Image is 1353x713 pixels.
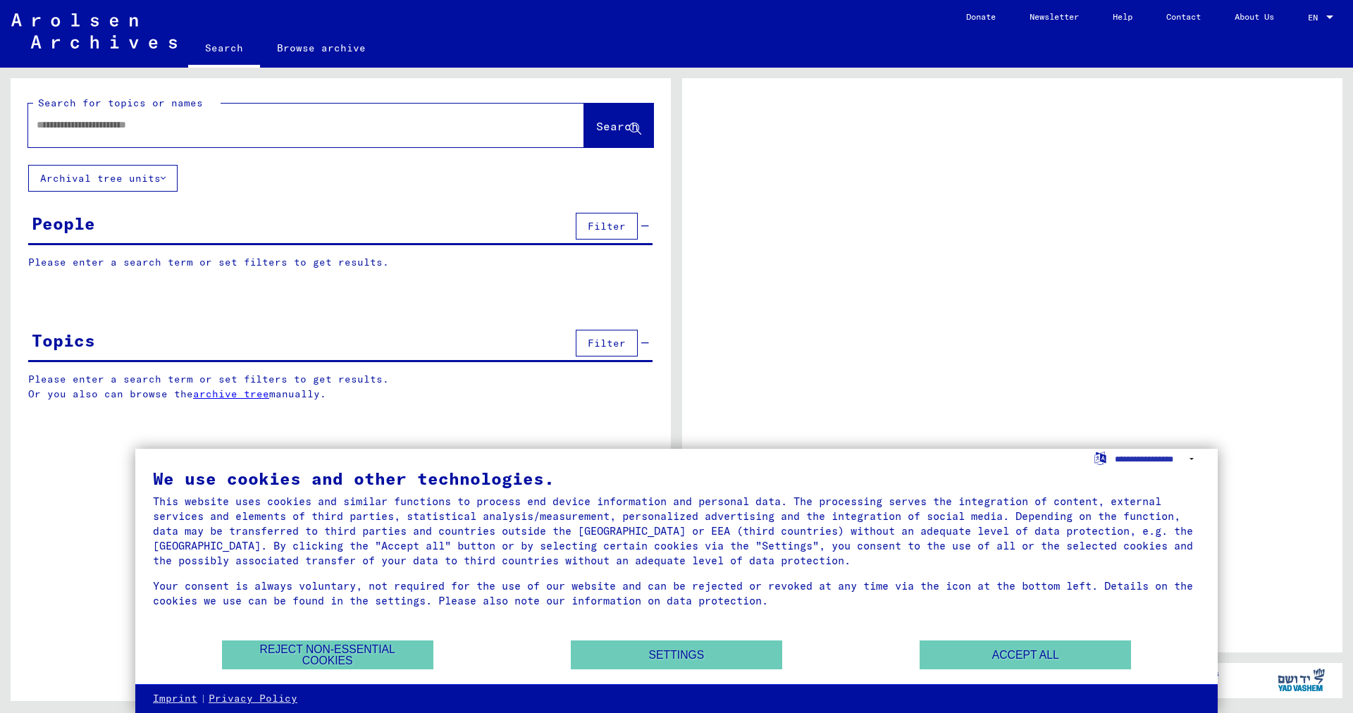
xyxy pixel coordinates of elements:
a: Search [188,31,260,68]
button: Reject non-essential cookies [222,640,433,669]
button: Accept all [920,640,1131,669]
span: Search [596,119,638,133]
p: Please enter a search term or set filters to get results. [28,255,653,270]
mat-label: Search for topics or names [38,97,203,109]
a: Browse archive [260,31,383,65]
a: Imprint [153,692,197,706]
button: Settings [571,640,782,669]
div: Your consent is always voluntary, not required for the use of our website and can be rejected or ... [153,578,1200,608]
a: Privacy Policy [209,692,297,706]
button: Filter [576,213,638,240]
img: yv_logo.png [1275,662,1328,697]
button: Filter [576,330,638,356]
img: Arolsen_neg.svg [11,13,177,49]
div: We use cookies and other technologies. [153,470,1200,487]
div: Topics [32,328,95,353]
p: Please enter a search term or set filters to get results. Or you also can browse the manually. [28,372,653,402]
span: Filter [588,337,626,349]
span: Filter [588,220,626,232]
div: People [32,211,95,236]
div: This website uses cookies and similar functions to process end device information and personal da... [153,494,1200,568]
button: Archival tree units [28,165,178,192]
span: EN [1308,13,1323,23]
a: archive tree [193,387,269,400]
button: Search [584,104,653,147]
